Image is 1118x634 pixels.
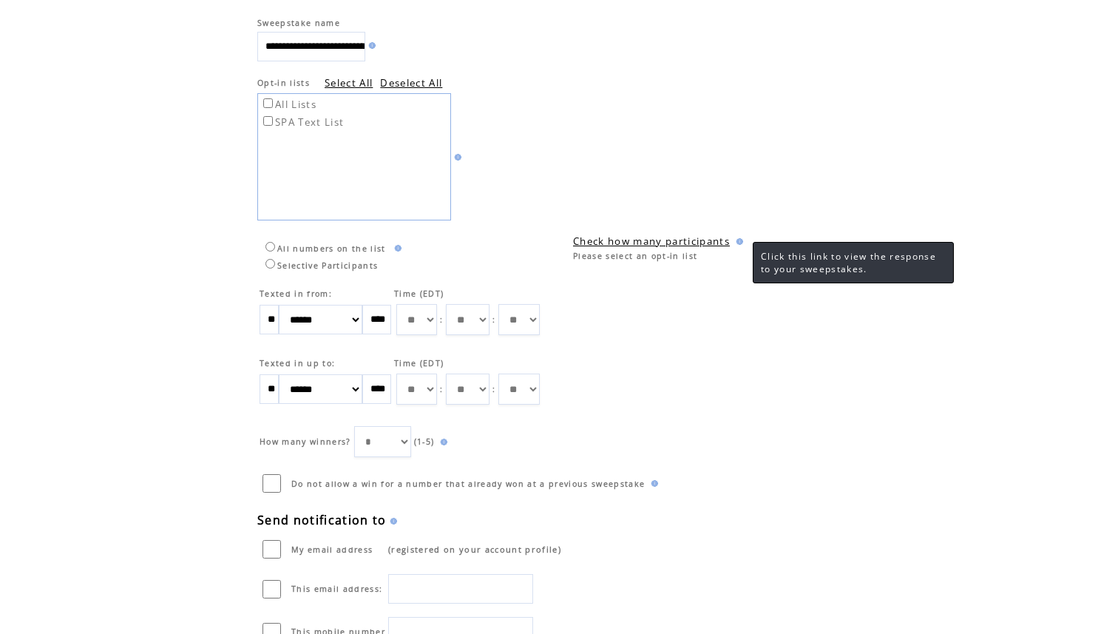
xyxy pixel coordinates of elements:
span: Time (EDT) [394,289,444,299]
input: All Lists [263,98,273,108]
span: : [492,314,495,325]
input: SPA Text List [263,116,273,126]
input: Selective Participants [265,259,275,269]
span: Texted in up to: [260,358,335,368]
img: help.gif [391,245,402,252]
span: Send notification to [257,512,387,528]
img: help.gif [365,42,376,49]
label: All numbers on the list [262,243,386,254]
span: Sweepstake name [257,18,340,28]
img: help.gif [387,518,397,525]
span: Texted in from: [260,289,332,299]
img: help.gif [437,439,447,445]
img: help.gif [648,480,658,487]
label: SPA Text List [260,115,344,129]
span: How many winners? [260,436,351,447]
span: My email address [291,544,373,555]
span: Please select an opt-in list [573,251,697,261]
img: help.gif [733,238,743,245]
span: Click this link to view the response to your sweepstakes. [761,250,936,275]
label: All Lists [260,98,316,111]
span: : [440,314,443,325]
span: This email address: [291,584,382,594]
input: All numbers on the list [265,242,275,252]
a: Select All [325,76,373,90]
span: Opt-in lists [257,78,310,88]
span: Do not allow a win for a number that already won at a previous sweepstake [291,479,645,489]
span: (1-5) [414,436,435,447]
a: Check how many participants [573,235,730,248]
span: Time (EDT) [394,358,444,368]
span: (registered on your account profile) [388,544,561,555]
a: Deselect All [380,76,442,90]
img: help.gif [451,154,461,161]
span: : [440,384,443,394]
span: : [492,384,495,394]
label: Selective Participants [262,260,378,271]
